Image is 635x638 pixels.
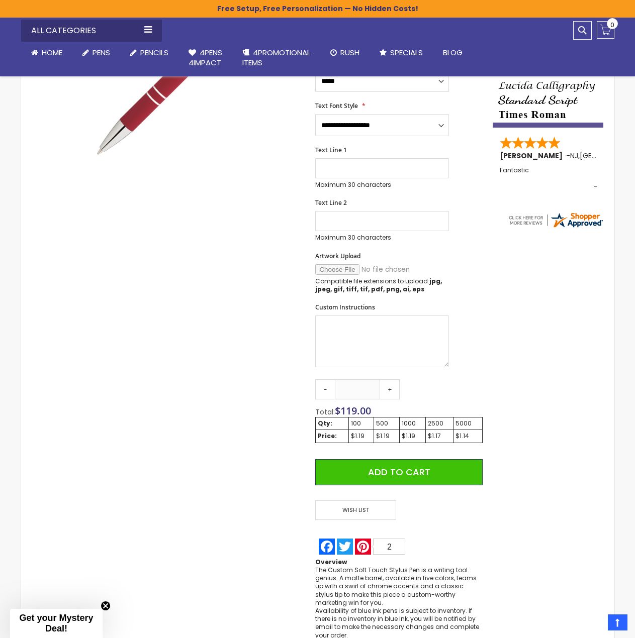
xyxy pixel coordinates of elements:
[456,419,480,428] div: 5000
[340,47,359,58] span: Rush
[101,601,111,611] button: Close teaser
[402,419,423,428] div: 1000
[336,539,354,555] a: Twitter
[428,419,451,428] div: 2500
[315,234,449,242] p: Maximum 30 characters
[232,42,320,74] a: 4PROMOTIONALITEMS
[351,419,372,428] div: 100
[340,404,371,417] span: 119.00
[380,379,400,399] a: +
[315,459,482,485] button: Add to Cart
[315,146,347,154] span: Text Line 1
[351,432,372,440] div: $1.19
[72,42,120,64] a: Pens
[242,47,310,68] span: 4PROMOTIONAL ITEMS
[387,543,392,551] span: 2
[335,404,371,417] span: $
[493,31,603,128] img: font-personalization-examples
[570,151,578,161] span: NJ
[178,42,232,74] a: 4Pens4impact
[507,211,604,229] img: 4pens.com widget logo
[315,500,399,520] a: Wish List
[10,609,103,638] div: Get your Mystery Deal!Close teaser
[318,432,337,440] strong: Price:
[315,277,442,293] strong: jpg, jpeg, gif, tiff, tif, pdf, png, ai, eps
[42,47,62,58] span: Home
[315,500,396,520] span: Wish List
[93,47,110,58] span: Pens
[120,42,178,64] a: Pencils
[315,252,360,260] span: Artwork Upload
[608,614,627,630] a: Top
[402,432,423,440] div: $1.19
[315,198,347,207] span: Text Line 2
[315,379,335,399] a: -
[315,101,358,110] span: Text Font Style
[376,432,397,440] div: $1.19
[456,432,480,440] div: $1.14
[140,47,168,58] span: Pencils
[318,539,336,555] a: Facebook
[315,303,375,311] span: Custom Instructions
[443,47,463,58] span: Blog
[315,277,449,293] p: Compatible file extensions to upload:
[354,539,406,555] a: Pinterest2
[21,42,72,64] a: Home
[315,558,347,566] strong: Overview
[597,21,614,39] a: 0
[315,407,335,417] span: Total:
[189,47,222,68] span: 4Pens 4impact
[19,613,93,633] span: Get your Mystery Deal!
[320,42,370,64] a: Rush
[318,419,332,428] strong: Qty:
[368,466,430,478] span: Add to Cart
[433,42,473,64] a: Blog
[370,42,433,64] a: Specials
[500,167,597,188] div: Fantastic
[428,432,451,440] div: $1.17
[315,181,449,189] p: Maximum 30 characters
[21,20,162,42] div: All Categories
[390,47,423,58] span: Specials
[500,151,566,161] span: [PERSON_NAME]
[376,419,397,428] div: 500
[507,223,604,231] a: 4pens.com certificate URL
[610,20,614,30] span: 0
